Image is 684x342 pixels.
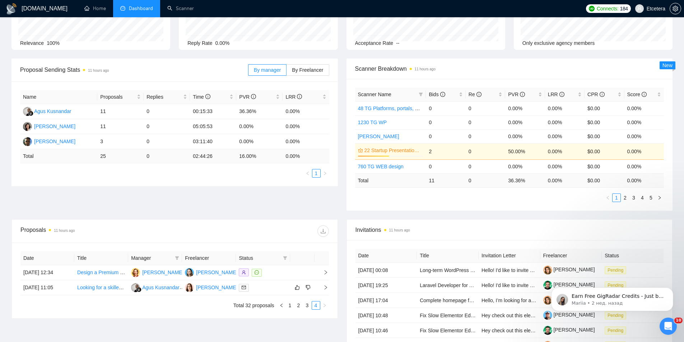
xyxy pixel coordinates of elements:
td: 11 [426,173,465,187]
span: 0.00% [215,40,230,46]
span: Score [627,92,647,97]
td: [DATE] 10:46 [355,323,417,338]
span: Time [193,94,210,100]
img: c1b9JySzac4x4dgsEyqnJHkcyMhtwYhRX20trAqcVMGYnIMrxZHAKhfppX9twvsE1T [543,266,552,275]
a: setting [670,6,681,11]
a: AV[PERSON_NAME] [185,284,237,290]
td: 25 [97,149,144,163]
img: AM [131,268,140,277]
td: 0.00% [505,115,545,129]
td: 0 [426,101,465,115]
span: info-circle [205,94,210,99]
li: 4 [312,301,320,310]
time: 11 hours ago [54,229,75,233]
span: LRR [548,92,564,97]
span: filter [281,253,289,263]
td: 0.00 % [624,173,664,187]
td: [DATE] 19:25 [355,278,417,293]
span: Scanner Name [358,92,391,97]
li: 1 [286,301,294,310]
a: VY[PERSON_NAME] [185,269,237,275]
div: [PERSON_NAME] [196,268,237,276]
button: left [303,169,312,178]
span: info-circle [251,94,256,99]
td: 0.00% [545,129,585,143]
td: Complete homepage for a new business (starting with a convincing landing page) [417,293,479,308]
span: dislike [306,285,311,290]
a: 1 [312,169,320,177]
span: info-circle [476,92,481,97]
th: Title [74,251,128,265]
a: AKAgus Kusnandar [131,284,180,290]
td: Fix Slow Elementor Editor / Optimize Performance [417,323,479,338]
td: 0 [144,119,190,134]
li: Next Page [320,301,329,310]
a: 5 [647,194,655,202]
span: mail [242,285,246,290]
td: $0.00 [585,115,624,129]
li: Previous Page [303,169,312,178]
span: message [255,270,259,275]
span: Manager [131,254,172,262]
li: Next Page [655,193,664,202]
span: filter [175,256,179,260]
iframe: Intercom live chat [660,318,677,335]
td: 36.36% [236,104,283,119]
td: 0.00% [236,119,283,134]
a: 22 Startup Presentation ([PERSON_NAME]) [364,146,422,154]
li: Total 32 proposals [233,301,274,310]
span: -- [396,40,399,46]
td: 0.00% [236,134,283,149]
td: 0.00% [283,104,329,119]
button: dislike [304,283,312,292]
td: 0.00% [624,101,664,115]
td: $0.00 [585,101,624,115]
td: $ 0.00 [585,173,624,187]
a: [PERSON_NAME] [543,267,595,272]
span: Proposals [100,93,135,101]
td: 0 [144,149,190,163]
span: Pending [605,266,626,274]
span: left [306,171,310,175]
span: right [317,270,328,275]
span: filter [417,89,424,100]
button: right [320,301,329,310]
td: 0.00 % [545,173,585,187]
td: 0 [466,129,505,143]
a: AP[PERSON_NAME] [23,138,75,144]
td: 0.00% [505,101,545,115]
a: homeHome [84,5,106,11]
a: 2 [621,194,629,202]
th: Proposals [97,90,144,104]
button: left [604,193,612,202]
a: 4 [312,301,320,309]
td: 0.00% [624,159,664,173]
span: right [317,285,328,290]
td: 2 [426,143,465,159]
a: Laravel Developer for AI-Powered App (App for farmers) [420,282,545,288]
td: 0 [144,134,190,149]
span: info-circle [297,94,302,99]
td: 0 [466,173,505,187]
td: 50.00% [505,143,545,159]
td: 0 [466,101,505,115]
td: 03:11:40 [190,134,236,149]
td: [DATE] 17:04 [355,293,417,308]
th: Freelancer [540,249,602,263]
th: Name [20,90,97,104]
span: like [295,285,300,290]
span: Hey check out this elementor & wordpress optimization job if you're interested. [481,313,656,318]
td: [DATE] 12:34 [20,265,74,280]
img: upwork-logo.png [589,6,595,11]
td: Long-term WordPress Developer, Pixel Perfect Figma to Elementor builds. Custom themes. PHP knowledge [417,263,479,278]
span: right [323,171,327,175]
li: 2 [621,193,629,202]
span: PVR [508,92,525,97]
td: $0.00 [585,159,624,173]
span: filter [283,256,287,260]
td: $0.00 [585,143,624,159]
div: Agus Kusnandar [34,107,71,115]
